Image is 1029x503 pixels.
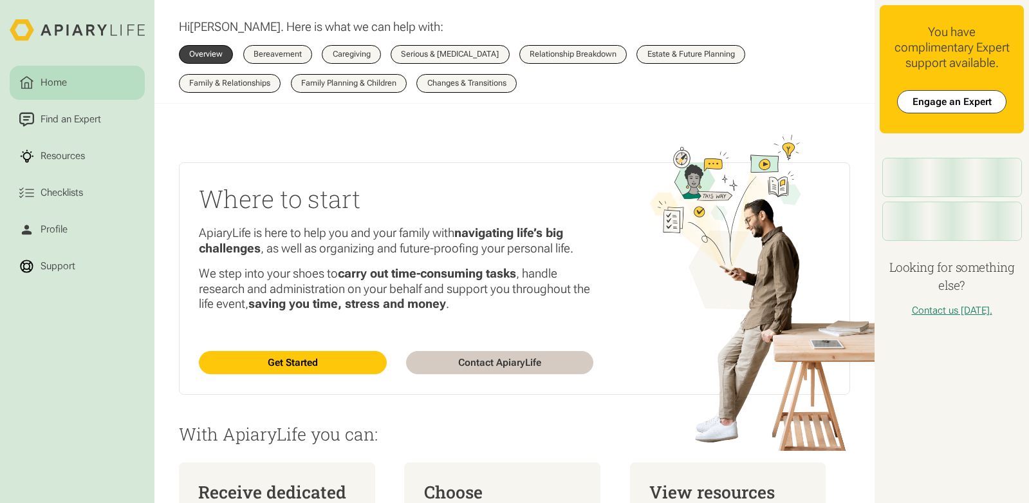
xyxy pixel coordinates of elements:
[880,258,1024,295] h4: Looking for something else?
[647,50,735,59] div: Estate & Future Planning
[519,45,627,64] a: Relationship Breakdown
[322,45,380,64] a: Caregiving
[391,45,509,64] a: Serious & [MEDICAL_DATA]
[199,225,593,256] p: ApiaryLife is here to help you and your family with , as well as organizing and future-proofing y...
[530,50,616,59] div: Relationship Breakdown
[333,50,371,59] div: Caregiving
[254,50,302,59] div: Bereavement
[179,45,233,64] a: Overview
[897,90,1007,113] a: Engage an Expert
[10,176,144,210] a: Checklists
[416,74,516,93] a: Changes & Transitions
[38,222,70,237] div: Profile
[248,296,446,311] strong: saving you time, stress and money
[889,24,1014,70] div: You have complimentary Expert support available.
[649,480,775,503] span: View resources
[179,74,281,93] a: Family & Relationships
[338,266,516,281] strong: carry out time-consuming tasks
[179,424,850,443] p: With ApiaryLife you can:
[199,182,593,215] h2: Where to start
[38,75,70,90] div: Home
[10,249,144,283] a: Support
[199,225,563,256] strong: navigating life’s big challenges
[38,149,88,164] div: Resources
[301,79,396,88] div: Family Planning & Children
[199,266,593,312] p: We step into your shoes to , handle research and administration on your behalf and support you th...
[10,139,144,173] a: Resources
[912,305,992,316] a: Contact us [DATE].
[10,213,144,247] a: Profile
[10,102,144,137] a: Find an Expert
[38,112,104,127] div: Find an Expert
[199,351,386,374] a: Get Started
[401,50,499,59] div: Serious & [MEDICAL_DATA]
[38,185,86,200] div: Checklists
[406,351,593,374] a: Contact ApiaryLife
[291,74,407,93] a: Family Planning & Children
[190,19,281,34] span: [PERSON_NAME]
[243,45,312,64] a: Bereavement
[10,66,144,100] a: Home
[636,45,745,64] a: Estate & Future Planning
[189,79,270,88] div: Family & Relationships
[38,259,78,274] div: Support
[179,19,443,35] p: Hi . Here is what we can help with:
[427,79,506,88] div: Changes & Transitions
